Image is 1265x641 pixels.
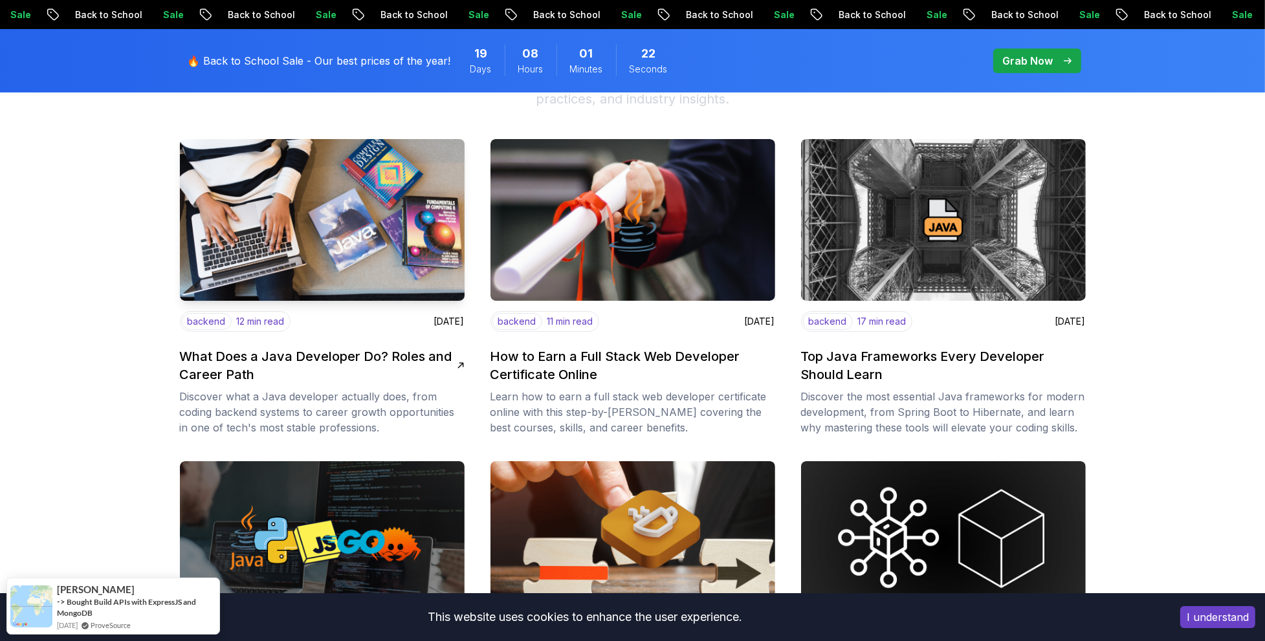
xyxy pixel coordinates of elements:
p: Sale [762,8,804,21]
button: Accept cookies [1180,606,1255,628]
p: [DATE] [1055,315,1086,328]
h2: What Does a Java Developer Do? Roles and Career Path [180,347,457,384]
p: Back to School [369,8,457,21]
h2: How to Earn a Full Stack Web Developer Certificate Online [490,347,767,384]
a: Bought Build APIs with ExpressJS and MongoDB [57,597,196,618]
span: Hours [518,63,544,76]
img: image [490,461,775,623]
span: 8 Hours [523,45,539,63]
img: image [173,135,472,305]
img: image [801,461,1086,623]
img: image [490,139,775,301]
p: Back to School [522,8,610,21]
p: Sale [610,8,651,21]
p: Discover what a Java developer actually does, from coding backend systems to career growth opport... [180,389,465,435]
p: Sale [457,8,498,21]
h2: Top Java Frameworks Every Developer Should Learn [801,347,1078,384]
a: ProveSource [91,620,131,631]
p: Back to School [216,8,304,21]
p: Back to School [63,8,151,21]
p: 11 min read [547,315,593,328]
a: imagebackend11 min read[DATE]How to Earn a Full Stack Web Developer Certificate OnlineLearn how t... [490,139,775,435]
img: provesource social proof notification image [10,585,52,627]
p: 17 min read [858,315,907,328]
p: 🔥 Back to School Sale - Our best prices of the year! [188,53,451,69]
img: image [801,139,1086,301]
span: 1 Minutes [580,45,593,63]
span: Minutes [570,63,603,76]
p: Sale [915,8,956,21]
p: Back to School [674,8,762,21]
span: [PERSON_NAME] [57,584,135,595]
p: Back to School [980,8,1068,21]
p: Sale [1068,8,1109,21]
p: Sale [151,8,193,21]
p: Discover the most essential Java frameworks for modern development, from Spring Boot to Hibernate... [801,389,1086,435]
a: imagebackend17 min read[DATE]Top Java Frameworks Every Developer Should LearnDiscover the most es... [801,139,1086,435]
p: Back to School [827,8,915,21]
img: image [180,461,465,623]
span: [DATE] [57,620,78,631]
span: 22 Seconds [641,45,655,63]
p: Sale [1220,8,1262,21]
a: imagebackend12 min read[DATE]What Does a Java Developer Do? Roles and Career PathDiscover what a ... [180,139,465,435]
p: Grab Now [1003,53,1053,69]
div: This website uses cookies to enhance the user experience. [10,603,1161,631]
p: Sale [304,8,346,21]
p: backend [803,313,853,330]
p: backend [182,313,232,330]
span: Seconds [630,63,668,76]
p: [DATE] [434,315,465,328]
p: Learn how to earn a full stack web developer certificate online with this step-by-[PERSON_NAME] c... [490,389,775,435]
span: -> [57,596,65,607]
p: 12 min read [237,315,285,328]
p: [DATE] [745,315,775,328]
p: Back to School [1132,8,1220,21]
span: 19 Days [474,45,487,63]
span: Days [470,63,492,76]
p: backend [492,313,542,330]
